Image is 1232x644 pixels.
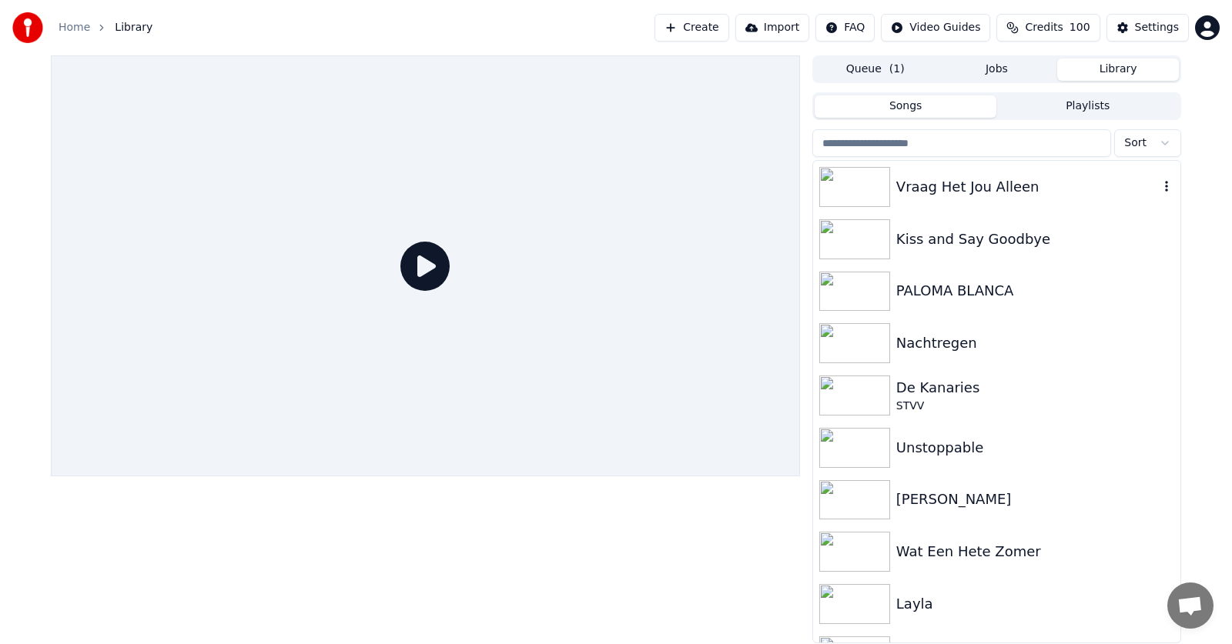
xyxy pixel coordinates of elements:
[1124,135,1147,151] span: Sort
[1057,58,1179,81] button: Library
[815,95,997,118] button: Songs
[1106,14,1189,42] button: Settings
[896,399,1174,414] div: STVV
[815,14,875,42] button: FAQ
[896,593,1174,615] div: Layla
[115,20,152,35] span: Library
[936,58,1058,81] button: Jobs
[1025,20,1063,35] span: Credits
[815,58,936,81] button: Queue
[59,20,152,35] nav: breadcrumb
[896,541,1174,562] div: Wat Een Hete Zomer
[996,14,1100,42] button: Credits100
[1070,20,1090,35] span: 100
[896,377,1174,399] div: De Kanaries
[896,176,1159,198] div: Vraag Het Jou Alleen
[896,229,1174,250] div: Kiss and Say Goodbye
[896,332,1174,354] div: Nachtregen
[1135,20,1179,35] div: Settings
[1167,582,1214,629] div: Open de chat
[889,62,905,77] span: ( 1 )
[896,280,1174,302] div: PALOMA BLANCA
[654,14,729,42] button: Create
[896,437,1174,459] div: Unstoppable
[59,20,90,35] a: Home
[996,95,1179,118] button: Playlists
[896,489,1174,510] div: [PERSON_NAME]
[881,14,990,42] button: Video Guides
[12,12,43,43] img: youka
[735,14,809,42] button: Import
